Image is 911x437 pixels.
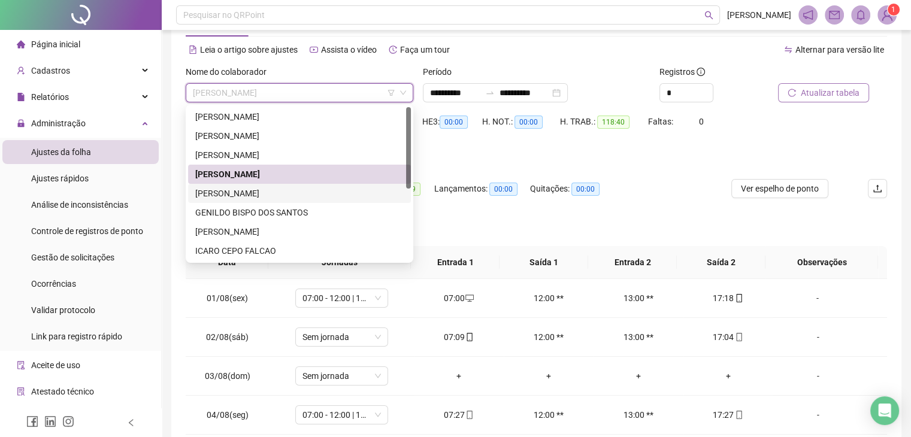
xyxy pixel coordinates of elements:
span: 01/08(sex) [207,293,248,303]
span: bell [855,10,866,20]
span: 00:00 [571,183,600,196]
span: user-add [17,66,25,75]
span: Validar protocolo [31,305,95,315]
span: 00:00 [489,183,517,196]
th: Data [186,246,268,279]
div: [PERSON_NAME] [195,129,404,142]
div: - [782,369,853,383]
span: 03/08(dom) [205,371,250,381]
span: Faltas: [648,117,675,126]
span: 07:00 - 12:00 | 13:00 - 16:48 [302,406,381,424]
span: Sem jornada [302,328,381,346]
span: swap-right [485,88,495,98]
span: 00:00 [514,116,543,129]
span: history [389,45,397,54]
span: Ocorrências [31,279,76,289]
div: Quitações: [530,182,618,196]
span: 07:00 - 12:00 | 13:00 - 16:48 [302,289,381,307]
div: [PERSON_NAME] [195,110,404,123]
span: Página inicial [31,40,80,49]
div: 17:04 [693,330,764,344]
span: 04/08(seg) [207,410,249,420]
span: Cadastros [31,66,70,75]
div: 17:27 [693,408,764,421]
span: file [17,93,25,101]
div: - [782,408,853,421]
span: Registros [659,65,705,78]
div: EGBERTO TOSTA MAIA [188,165,411,184]
div: 17:18 [693,292,764,305]
span: search [704,11,713,20]
th: Entrada 1 [411,246,500,279]
div: Lançamentos: [434,182,530,196]
span: Faça um tour [400,45,450,54]
span: Administração [31,119,86,128]
span: Gestão de solicitações [31,253,114,262]
button: Ver espelho de ponto [731,179,828,198]
span: [PERSON_NAME] [727,8,791,22]
th: Entrada 2 [588,246,677,279]
span: Leia o artigo sobre ajustes [200,45,298,54]
span: Link para registro rápido [31,332,122,341]
label: Período [423,65,459,78]
div: 07:27 [423,408,494,421]
label: Nome do colaborador [186,65,274,78]
span: Atestado técnico [31,387,94,396]
span: Aceite de uso [31,360,80,370]
span: swap [784,45,792,54]
span: Análise de inconsistências [31,200,128,210]
div: ELMO HENRIQUE TORRES [188,184,411,203]
span: Sem jornada [302,367,381,385]
span: instagram [62,415,74,427]
span: info-circle [697,68,705,76]
span: audit [17,361,25,369]
span: mobile [734,294,743,302]
div: H. TRAB.: [560,115,647,129]
div: DOUGLAS DE SOUSA SANTOS [188,126,411,145]
div: [PERSON_NAME] [195,168,404,181]
span: home [17,40,25,48]
div: [PERSON_NAME] [195,187,404,200]
div: - [782,330,853,344]
div: 07:00 [423,292,494,305]
div: + [513,369,584,383]
div: GENILDO BISPO DOS SANTOS [195,206,404,219]
div: EDNO SILVA MELO [188,145,411,165]
span: notification [803,10,813,20]
span: Assista o vídeo [321,45,377,54]
span: 02/08(sáb) [206,332,249,342]
div: - [782,292,853,305]
div: HERNANI JESUS SILVA [188,222,411,241]
span: mail [829,10,840,20]
span: 00:00 [440,116,468,129]
span: Alternar para versão lite [795,45,884,54]
div: HE 3: [422,115,482,129]
div: ICARO CEPO FALCAO [195,244,404,257]
div: ICARO CEPO FALCAO [188,241,411,260]
span: linkedin [44,415,56,427]
span: youtube [310,45,318,54]
span: Ajustes da folha [31,147,91,157]
span: lock [17,119,25,128]
span: solution [17,387,25,396]
span: Relatórios [31,92,69,102]
div: + [423,369,494,383]
img: 84905 [878,6,896,24]
span: EGBERTO TOSTA MAIA [193,84,406,102]
span: file-text [189,45,197,54]
span: mobile [464,411,474,419]
span: 0 [699,117,704,126]
span: Ajustes rápidos [31,174,89,183]
div: GENILDO BISPO DOS SANTOS [188,203,411,222]
span: Controle de registros de ponto [31,226,143,236]
span: Observações [775,256,868,269]
span: reload [788,89,796,97]
span: to [485,88,495,98]
span: mobile [734,411,743,419]
div: H. NOT.: [482,115,560,129]
div: [PERSON_NAME] [195,225,404,238]
span: 118:40 [597,116,629,129]
th: Observações [765,246,878,279]
div: + [693,369,764,383]
span: mobile [734,333,743,341]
